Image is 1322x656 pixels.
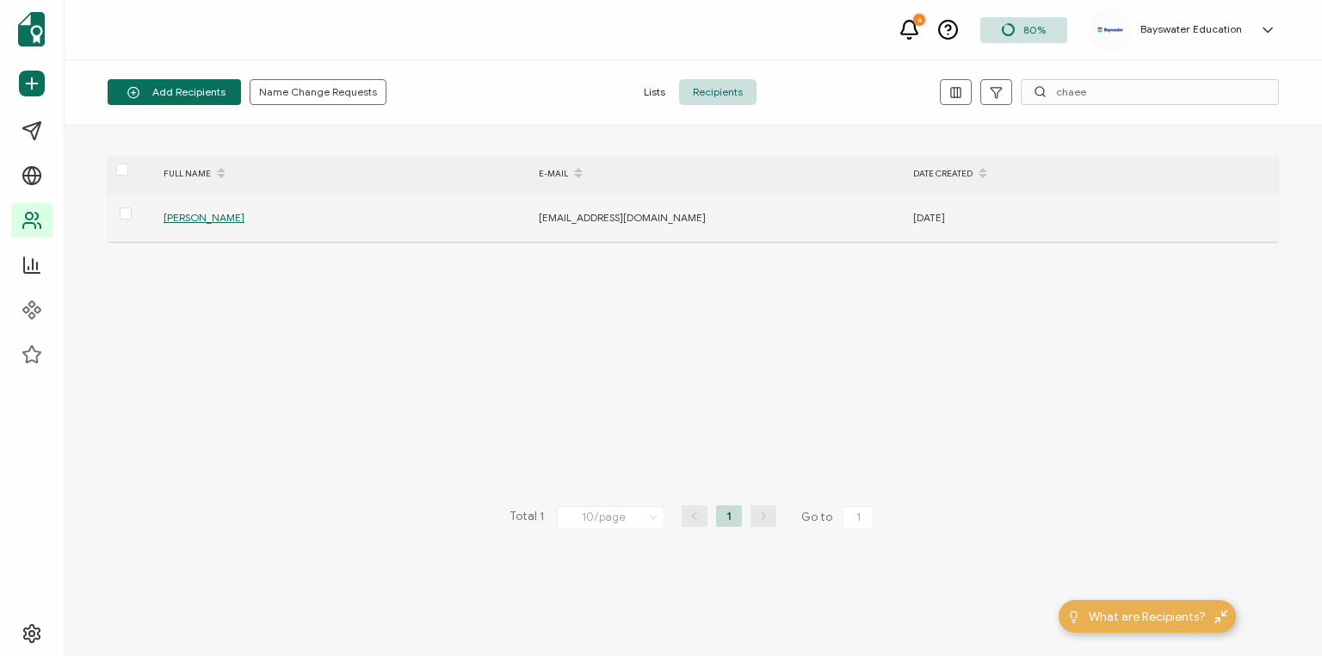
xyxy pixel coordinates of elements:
[801,505,877,529] span: Go to
[679,79,757,105] span: Recipients
[913,211,945,224] span: [DATE]
[630,79,679,105] span: Lists
[259,87,377,97] span: Name Change Requests
[1214,610,1227,623] img: minimize-icon.svg
[18,12,45,46] img: sertifier-logomark-colored.svg
[1023,23,1046,36] span: 80%
[1236,573,1322,656] iframe: Chat Widget
[913,14,925,26] div: 4
[716,505,742,527] li: 1
[1140,23,1242,35] h5: Bayswater Education
[155,159,530,189] div: FULL NAME
[1021,79,1279,105] input: Search
[557,506,664,529] input: Select
[510,505,544,529] span: Total 1
[164,211,244,224] span: [PERSON_NAME]
[108,79,241,105] button: Add Recipients
[1089,608,1206,626] span: What are Recipients?
[530,159,905,189] div: E-MAIL
[250,79,386,105] button: Name Change Requests
[1097,27,1123,33] img: e421b917-46e4-4ebc-81ec-125abdc7015c.png
[905,159,1279,189] div: DATE CREATED
[539,211,706,224] span: [EMAIL_ADDRESS][DOMAIN_NAME]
